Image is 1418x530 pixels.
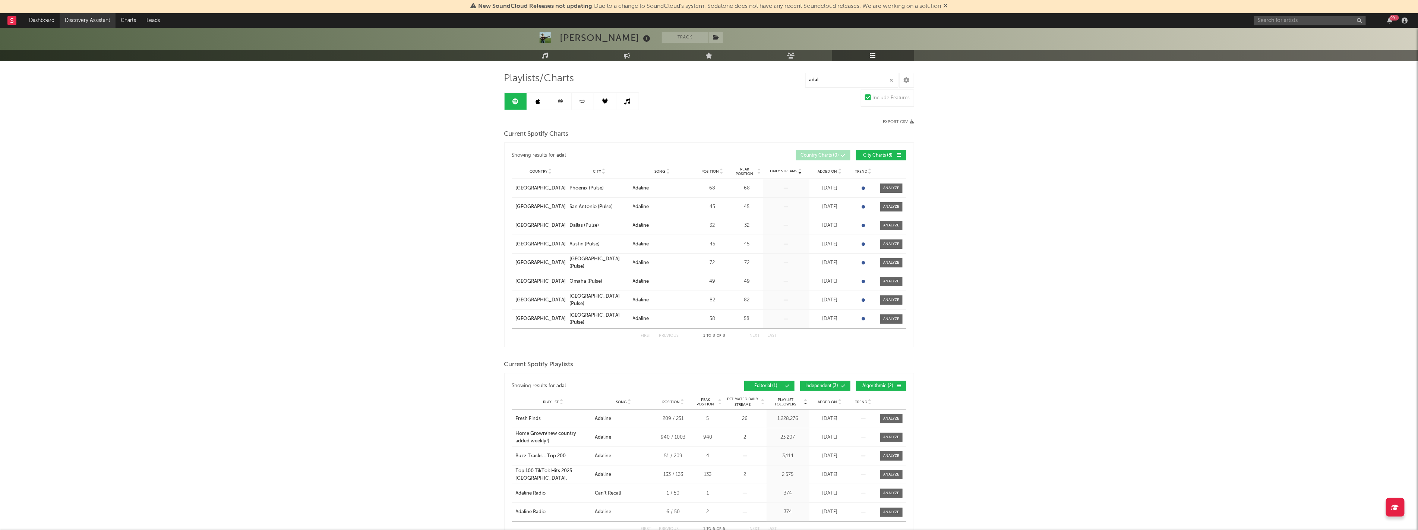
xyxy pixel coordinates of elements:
a: Home Grown(new country added weekly!) [516,430,591,445]
div: 940 / 1003 [657,434,690,441]
div: Austin (Pulse) [570,241,600,248]
div: 1,228,276 [768,415,808,423]
span: Estimated Daily Streams [726,396,760,408]
span: : Due to a change to SoundCloud's system, Sodatone does not have any recent Soundcloud releases. ... [478,3,941,9]
div: adal [556,151,566,160]
div: Adaline [633,278,649,285]
div: 2,575 [768,471,808,479]
div: 133 [694,471,722,479]
div: 72 [733,259,761,267]
div: Adaline [595,471,611,479]
span: City [593,169,601,174]
span: to [707,334,711,338]
a: Adaline [633,241,692,248]
button: Track [662,32,708,43]
span: Trend [855,169,867,174]
span: Independent ( 3 ) [805,384,839,388]
input: Search Playlists/Charts [805,73,899,88]
a: [GEOGRAPHIC_DATA] (Pulse) [570,312,629,326]
span: Algorithmic ( 2 ) [861,384,895,388]
div: [GEOGRAPHIC_DATA] [516,222,566,229]
div: [DATE] [811,259,849,267]
span: Song [616,400,627,404]
div: Adaline [595,452,611,460]
div: 68 [733,185,761,192]
a: Buzz Tracks - Top 200 [516,452,591,460]
div: [DATE] [811,508,849,516]
div: San Antonio (Pulse) [570,203,613,211]
a: [GEOGRAPHIC_DATA] [516,241,566,248]
div: 2 [726,434,765,441]
div: [DATE] [811,297,849,304]
a: [GEOGRAPHIC_DATA] [516,278,566,285]
div: 23,207 [768,434,808,441]
div: 68 [696,185,729,192]
input: Search for artists [1254,16,1366,25]
a: [GEOGRAPHIC_DATA] [516,315,566,323]
div: 82 [696,297,729,304]
span: Playlist Followers [768,398,803,407]
div: Adaline [633,259,649,267]
div: 1 8 8 [694,332,735,341]
a: [GEOGRAPHIC_DATA] [516,203,566,211]
a: Discovery Assistant [60,13,116,28]
a: [GEOGRAPHIC_DATA] (Pulse) [570,293,629,307]
a: Adaline [633,203,692,211]
span: Song [655,169,666,174]
div: Adaline [633,297,649,304]
div: [DATE] [811,241,849,248]
div: 374 [768,508,808,516]
div: 45 [733,241,761,248]
div: [DATE] [811,315,849,323]
div: Adaline [633,222,649,229]
a: San Antonio (Pulse) [570,203,629,211]
div: 49 [696,278,729,285]
span: Added On [818,169,837,174]
a: Adaline [633,297,692,304]
button: City Charts(8) [856,150,906,160]
button: Next [750,334,760,338]
div: 32 [696,222,729,229]
div: Showing results for [512,381,709,391]
div: 4 [694,452,722,460]
a: Dashboard [24,13,60,28]
button: Last [768,334,777,338]
div: [DATE] [811,434,849,441]
div: Adaline [633,241,649,248]
span: City Charts ( 8 ) [861,153,895,158]
div: Adaline Radio [516,508,546,516]
div: 133 / 133 [657,471,690,479]
div: 45 [696,241,729,248]
div: 209 / 251 [657,415,690,423]
div: Buzz Tracks - Top 200 [516,452,566,460]
button: Previous [659,334,679,338]
div: 3,114 [768,452,808,460]
div: Adaline Radio [516,490,546,497]
div: 2 [726,471,765,479]
div: 51 / 209 [657,452,690,460]
div: 5 [694,415,722,423]
span: of [717,334,721,338]
div: Omaha (Pulse) [570,278,603,285]
a: [GEOGRAPHIC_DATA] [516,297,566,304]
a: [GEOGRAPHIC_DATA] [516,259,566,267]
div: Adaline [595,415,611,423]
div: Top 100 TikTok Hits 2025 [GEOGRAPHIC_DATA]. [516,467,591,482]
a: Omaha (Pulse) [570,278,629,285]
a: [GEOGRAPHIC_DATA] (Pulse) [570,255,629,270]
button: First [641,334,652,338]
div: 32 [733,222,761,229]
span: Playlist [543,400,559,404]
span: Position [701,169,719,174]
a: [GEOGRAPHIC_DATA] [516,185,566,192]
div: 45 [733,203,761,211]
div: [DATE] [811,203,849,211]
